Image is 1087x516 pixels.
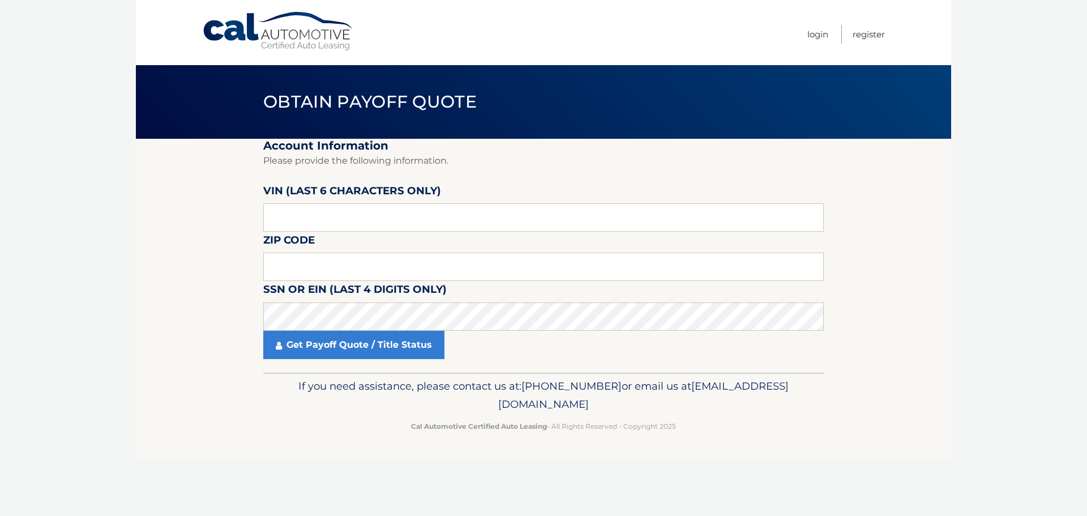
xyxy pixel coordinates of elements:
h2: Account Information [263,139,824,153]
a: Login [807,25,828,44]
label: SSN or EIN (last 4 digits only) [263,281,447,302]
a: Register [853,25,885,44]
label: VIN (last 6 characters only) [263,182,441,203]
p: Please provide the following information. [263,153,824,169]
span: Obtain Payoff Quote [263,91,477,112]
label: Zip Code [263,232,315,253]
a: Cal Automotive [202,11,355,52]
span: [PHONE_NUMBER] [521,379,622,393]
a: Get Payoff Quote / Title Status [263,331,444,359]
strong: Cal Automotive Certified Auto Leasing [411,422,547,430]
p: - All Rights Reserved - Copyright 2025 [271,420,816,432]
p: If you need assistance, please contact us at: or email us at [271,377,816,413]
